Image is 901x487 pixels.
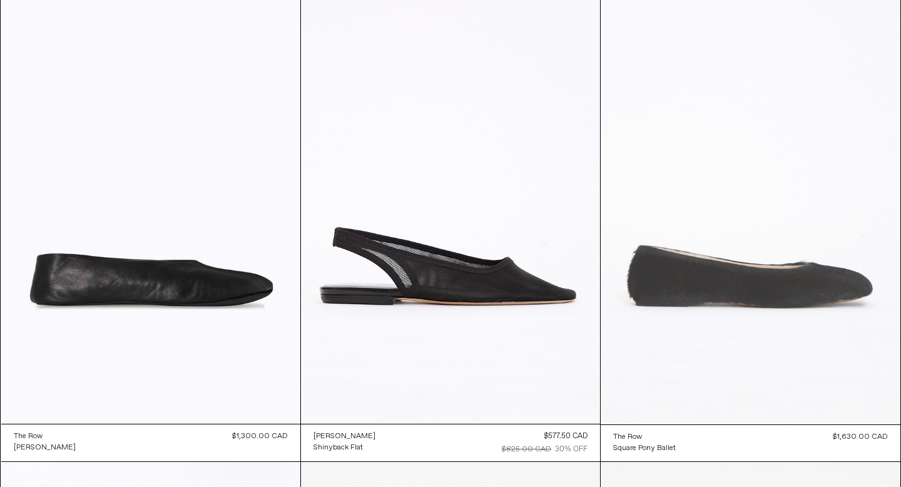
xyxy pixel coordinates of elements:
[313,431,375,442] div: [PERSON_NAME]
[313,443,363,453] div: Shinyback Flat
[544,431,588,442] div: $577.50 CAD
[613,443,676,454] div: Square Pony Ballet
[232,431,288,442] div: $1,300.00 CAD
[613,431,676,443] a: The Row
[313,431,375,442] a: [PERSON_NAME]
[555,444,588,455] div: 30% OFF
[613,432,642,443] div: The Row
[14,442,76,453] a: [PERSON_NAME]
[14,431,43,442] div: The Row
[833,431,888,443] div: $1,630.00 CAD
[502,444,551,455] div: $825.00 CAD
[14,431,76,442] a: The Row
[613,443,676,454] a: Square Pony Ballet
[313,442,375,453] a: Shinyback Flat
